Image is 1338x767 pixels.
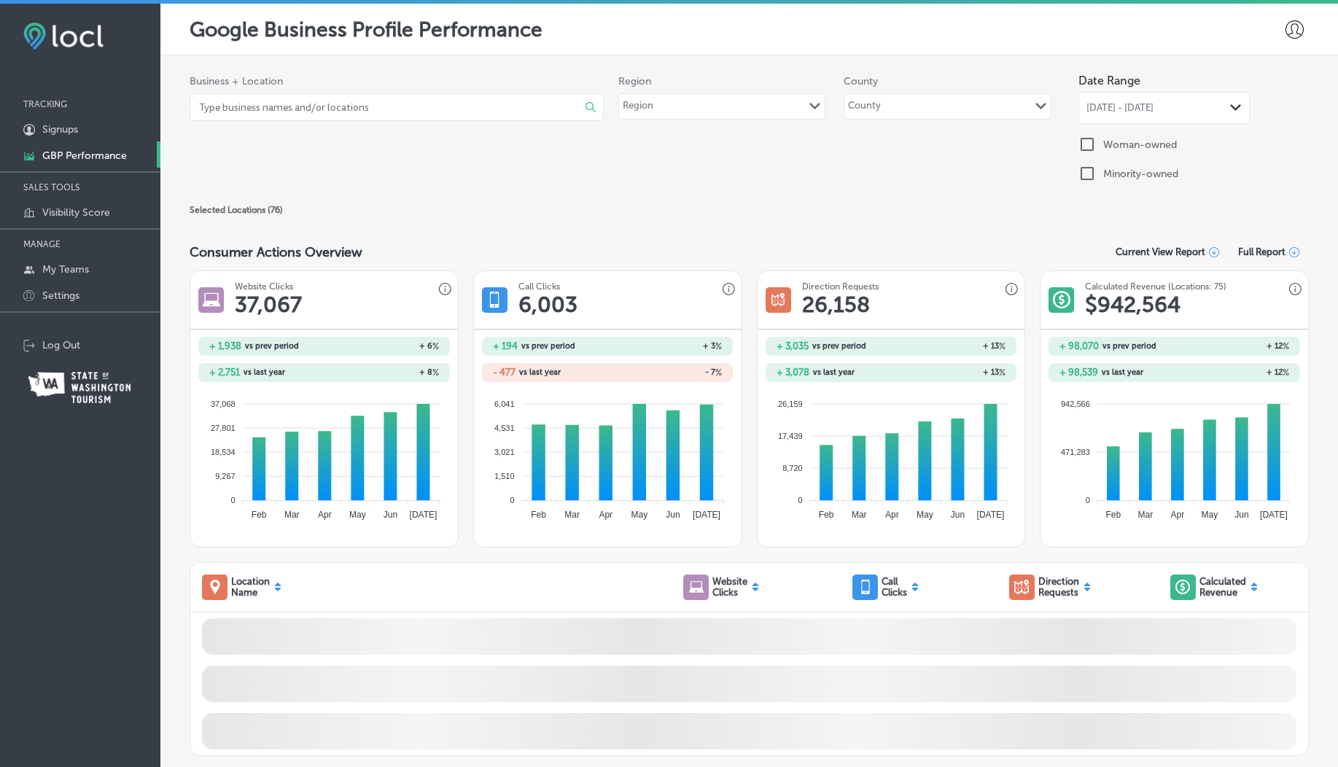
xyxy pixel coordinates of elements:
[564,510,580,520] tspan: Mar
[211,399,236,408] tspan: 37,068
[1283,341,1289,351] span: %
[798,496,802,505] tspan: 0
[235,281,293,292] h3: Website Clicks
[999,367,1006,378] span: %
[324,341,438,351] h2: + 6
[715,341,722,351] span: %
[518,292,577,318] h1: 6,003
[318,510,332,520] tspan: Apr
[1102,342,1156,350] span: vs prev period
[42,206,110,219] p: Visibility Score
[324,367,438,378] h2: + 8
[521,342,575,350] span: vs prev period
[231,496,236,505] tspan: 0
[778,399,803,408] tspan: 26,159
[712,576,747,598] p: Website Clicks
[777,340,809,351] h2: + 3,035
[28,372,131,403] img: Washington Tourism
[349,510,366,520] tspan: May
[1103,168,1178,180] label: Minority-owned
[618,75,825,87] label: Region
[844,75,1051,87] label: County
[999,341,1006,351] span: %
[494,448,515,456] tspan: 3,021
[885,510,899,520] tspan: Apr
[432,367,439,378] span: %
[693,510,720,520] tspan: [DATE]
[244,368,285,376] span: vs last year
[235,292,302,318] h1: 37,067
[510,496,514,505] tspan: 0
[493,340,518,351] h2: + 194
[494,424,515,432] tspan: 4,531
[209,340,241,351] h2: + 1,938
[813,368,855,376] span: vs last year
[1238,246,1286,257] span: Full Report
[1175,341,1289,351] h2: + 12
[493,367,516,378] h2: - 477
[384,510,397,520] tspan: Jun
[802,281,879,292] h3: Direction Requests
[852,510,867,520] tspan: Mar
[1283,367,1289,378] span: %
[607,341,722,351] h2: + 3
[494,472,515,480] tspan: 1,510
[252,510,267,520] tspan: Feb
[190,17,542,42] p: Google Business Profile Performance
[882,576,907,598] p: Call Clicks
[190,75,604,87] span: Business + Location
[778,432,803,440] tspan: 17,439
[1202,510,1218,520] tspan: May
[1171,510,1185,520] tspan: Apr
[623,100,653,117] div: Region
[631,510,647,520] tspan: May
[976,510,1004,520] tspan: [DATE]
[531,510,546,520] tspan: Feb
[215,472,236,480] tspan: 9,267
[284,510,300,520] tspan: Mar
[777,367,809,378] h2: + 3,078
[1061,399,1090,408] tspan: 942,566
[802,292,870,318] h1: 26,158
[1059,340,1099,351] h2: + 98,070
[198,94,554,120] input: Type business names and/or locations
[1199,576,1246,598] p: Calculated Revenue
[1078,74,1140,87] label: Date Range
[432,341,439,351] span: %
[1085,281,1226,292] h3: Calculated Revenue (Locations: 75)
[819,510,834,520] tspan: Feb
[607,367,722,378] h2: - 7
[190,244,362,260] span: Consumer Actions Overview
[494,399,515,408] tspan: 6,041
[231,576,270,598] p: Location Name
[891,367,1006,378] h2: + 13
[917,510,933,520] tspan: May
[190,205,283,215] span: Selected Locations ( 76 )
[211,448,236,456] tspan: 18,534
[1138,510,1154,520] tspan: Mar
[1106,510,1121,520] tspan: Feb
[1085,292,1181,318] h1: $ 942,564
[1116,246,1205,257] span: Current View Report
[599,510,612,520] tspan: Apr
[42,149,127,162] p: GBP Performance
[1059,367,1098,378] h2: + 98,539
[1102,368,1143,376] span: vs last year
[209,367,240,378] h2: + 2,751
[42,263,89,276] p: My Teams
[211,424,236,432] tspan: 27,801
[518,281,560,292] h3: Call Clicks
[1175,367,1289,378] h2: + 12
[1038,576,1079,598] p: Direction Requests
[1261,510,1288,520] tspan: [DATE]
[245,342,299,350] span: vs prev period
[891,341,1006,351] h2: + 13
[42,339,80,351] p: Log Out
[42,289,79,302] p: Settings
[715,367,722,378] span: %
[666,510,680,520] tspan: Jun
[23,23,104,50] img: fda3e92497d09a02dc62c9cd864e3231.png
[950,510,964,520] tspan: Jun
[1061,448,1090,456] tspan: 471,283
[519,368,561,376] span: vs last year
